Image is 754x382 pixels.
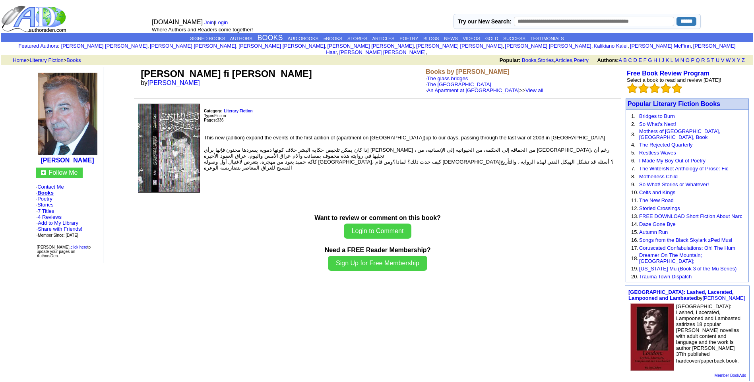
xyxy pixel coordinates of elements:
[61,43,147,49] a: [PERSON_NAME] [PERSON_NAME]
[639,237,732,243] a: Songs from the Black Skylark zPed Musi
[628,100,720,107] a: Popular Literary Fiction Books
[36,184,99,238] font: · · · ·
[427,75,468,81] a: The glass bridges
[639,245,735,251] a: Coruscated Confabulations: Oh! The Hum
[627,77,721,83] font: Select a book to read and review [DATE]!
[686,57,690,63] a: O
[344,224,412,239] button: Login to Comment
[238,43,325,49] a: [PERSON_NAME] [PERSON_NAME]
[742,57,745,63] a: Z
[38,233,78,237] font: Member Since: [DATE]
[630,303,674,371] img: 39368.jpg
[680,57,684,63] a: N
[328,260,427,266] a: Sign Up for Free Membership
[41,157,94,164] a: [PERSON_NAME]
[37,208,83,238] font: · ·
[644,57,647,63] a: F
[224,109,252,113] b: Literary Fiction
[631,205,638,211] font: 12.
[204,109,223,113] b: Category:
[631,213,638,219] font: 13.
[37,184,64,190] a: Contact Me
[426,81,543,93] font: ·
[258,34,283,42] a: BOOKS
[737,57,740,63] a: Y
[338,50,339,55] font: i
[639,252,702,264] a: Dreamer On The Mountain; [GEOGRAPHIC_DATA];
[152,19,203,25] font: [DOMAIN_NAME]
[38,208,54,214] a: 7 Titles
[1,5,68,33] img: logo_ad.gif
[61,43,736,55] font: , , , , , , , , , ,
[639,142,692,148] a: The Rejected Quarterly
[631,237,638,243] font: 16.
[458,18,512,25] label: Try our New Search:
[339,49,426,55] a: [PERSON_NAME] [PERSON_NAME]
[204,118,217,122] b: Pages:
[631,181,636,187] font: 9.
[639,274,692,280] a: Trauma Town Dispatch
[628,289,745,301] font: by
[696,57,700,63] a: Q
[676,303,740,364] font: [GEOGRAPHIC_DATA]: Lashed, Lacerated, Lampooned and Lambasted satirizes 18 popular [PERSON_NAME] ...
[138,104,200,193] img: 35147.jpg
[631,131,636,137] font: 3.
[631,189,638,195] font: 10.
[324,36,342,41] a: eBOOKS
[204,114,226,118] font: Fiction
[691,57,694,63] a: P
[326,43,736,55] a: [PERSON_NAME] Haar
[639,166,728,172] a: The WritersNet Anthology of Prose: Fic
[619,57,622,63] a: A
[399,36,418,41] a: POETRY
[372,36,394,41] a: ARTICLES
[13,57,27,63] a: Home
[328,256,427,271] button: Sign Up for Free Membership
[224,108,252,114] a: Literary Fiction
[623,57,627,63] a: B
[555,57,572,63] a: Articles
[593,44,593,48] font: i
[638,83,649,93] img: bigemptystars.png
[716,57,719,63] a: U
[500,57,752,63] font: , , ,
[639,221,676,227] a: Daze Gone Bye
[149,44,150,48] font: i
[344,228,412,234] a: Login to Comment
[597,57,618,63] b: Authors:
[37,202,53,208] a: Stories
[38,226,82,232] a: Share with Friends!
[726,57,731,63] a: W
[485,36,498,41] a: GOLD
[648,57,652,63] a: G
[18,43,58,49] a: Featured Authors
[639,181,709,187] a: So What! Stories or Whatever!
[631,142,636,148] font: 4.
[38,220,78,226] a: Add to My Library
[628,289,734,301] a: [GEOGRAPHIC_DATA]: Lashed, Lacerated, Lampooned and Lambasted
[426,68,510,75] b: Books by [PERSON_NAME]
[150,43,236,49] a: [PERSON_NAME] [PERSON_NAME]
[631,255,638,261] font: 18.
[37,190,54,196] a: Books
[427,87,519,93] a: An Apartment at [GEOGRAPHIC_DATA]
[328,43,414,49] a: [PERSON_NAME] [PERSON_NAME]
[426,75,543,93] font: ·
[427,81,491,87] a: The [GEOGRAPHIC_DATA]
[574,57,589,63] a: Poetry
[631,166,636,172] font: 7.
[627,70,709,77] a: Free Book Review Program
[631,266,638,272] font: 19.
[288,36,318,41] a: AUDIOBOOKS
[37,220,83,238] font: · · ·
[631,245,638,251] font: 17.
[701,57,705,63] a: R
[631,221,638,227] font: 14.
[152,27,253,33] font: Where Authors and Readers come together!
[639,121,676,127] a: So What's Next!
[631,274,638,280] font: 20.
[38,214,62,220] a: 4 Reviews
